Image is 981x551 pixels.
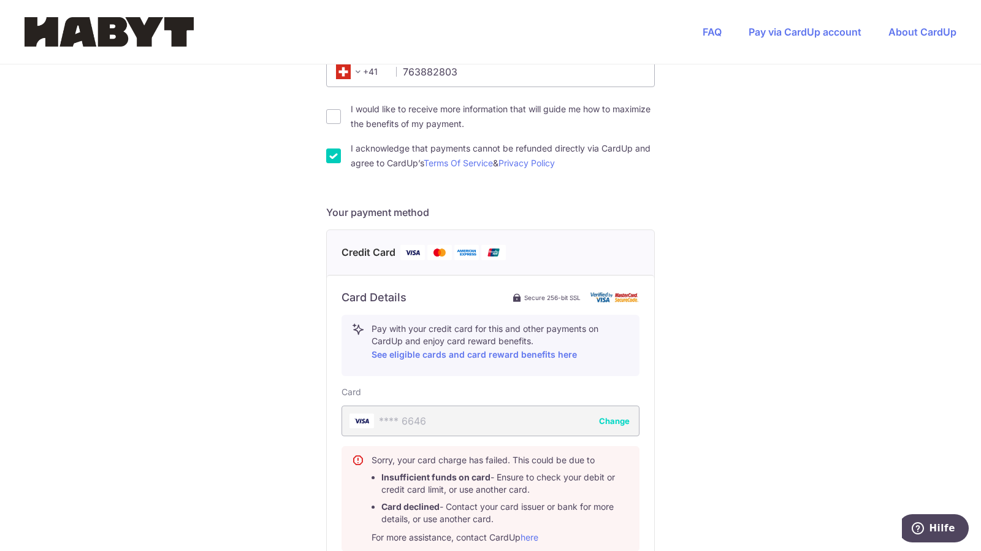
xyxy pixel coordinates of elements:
p: Pay with your credit card for this and other payments on CardUp and enjoy card reward benefits. [372,323,629,362]
a: Pay via CardUp account [749,26,861,38]
span: +41 [336,64,365,79]
li: - Contact your card issuer or bank for more details, or use another card. [381,501,629,525]
h5: Your payment method [326,205,655,220]
div: Sorry, your card charge has failed. This could be due to For more assistance, contact CardUp [372,454,629,544]
img: American Express [454,245,479,260]
a: Privacy Policy [498,158,555,168]
a: See eligible cards and card reward benefits here [372,349,577,360]
button: Change [599,415,630,427]
label: I acknowledge that payments cannot be refunded directly via CardUp and agree to CardUp’s & [351,141,655,171]
img: Mastercard [427,245,452,260]
a: here [521,532,538,542]
a: Terms Of Service [424,158,493,168]
img: Visa [400,245,425,260]
label: I would like to receive more information that will guide me how to maximize the benefits of my pa... [351,102,655,131]
b: Card declined [381,501,440,512]
label: Card [342,386,361,398]
img: Union Pay [481,245,506,260]
iframe: Öffnet ein Widget, in dem Sie weitere Informationen finden [902,514,969,545]
span: Secure 256-bit SSL [524,293,581,302]
a: About CardUp [888,26,956,38]
img: card secure [590,292,639,302]
span: Credit Card [342,245,395,260]
span: +41 [332,64,387,79]
li: - Ensure to check your debit or credit card limit, or use another card. [381,471,629,496]
h6: Card Details [342,290,407,305]
b: Insufficient funds on card [381,472,490,482]
a: FAQ [703,26,722,38]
